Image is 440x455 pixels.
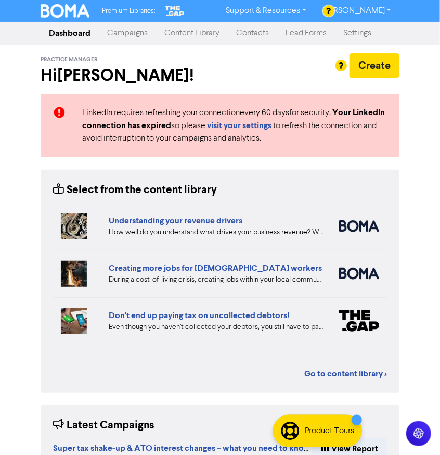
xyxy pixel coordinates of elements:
[109,227,323,238] div: How well do you understand what drives your business revenue? We can help you review your numbers...
[41,66,212,85] h2: Hi [PERSON_NAME] !
[102,8,155,15] span: Premium Libraries:
[109,274,323,285] div: During a cost-of-living crisis, creating jobs within your local community is one of the most impo...
[53,182,217,198] div: Select from the content library
[339,310,379,331] img: thegap
[217,3,315,19] a: Support & Resources
[109,216,242,226] a: Understanding your revenue drivers
[207,122,271,130] a: visit your settings
[315,3,399,19] a: [PERSON_NAME]
[41,23,99,44] a: Dashboard
[53,445,343,453] a: Super tax shake-up & ATO interest changes – what you need to know (and do)
[109,310,289,321] a: Don't end up paying tax on uncollected debtors!
[109,322,323,333] div: Even though you haven’t collected your debtors, you still have to pay tax on them. This is becaus...
[335,23,380,44] a: Settings
[304,368,387,380] a: Go to content library >
[53,418,154,434] div: Latest Campaigns
[74,106,395,145] div: LinkedIn requires refreshing your connection every 60 days for security. so please to refresh the...
[339,220,379,232] img: boma_accounting
[41,4,89,18] img: BOMA Logo
[350,53,399,78] button: Create
[228,23,277,44] a: Contacts
[207,120,271,131] strong: visit your settings
[99,23,156,44] a: Campaigns
[277,23,335,44] a: Lead Forms
[156,23,228,44] a: Content Library
[339,268,379,279] img: boma
[310,343,440,455] iframe: Chat Widget
[41,56,97,64] span: Practice Manager
[53,443,343,453] strong: Super tax shake-up & ATO interest changes – what you need to know (and do)
[109,263,322,273] a: Creating more jobs for [DEMOGRAPHIC_DATA] workers
[163,4,186,18] img: The Gap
